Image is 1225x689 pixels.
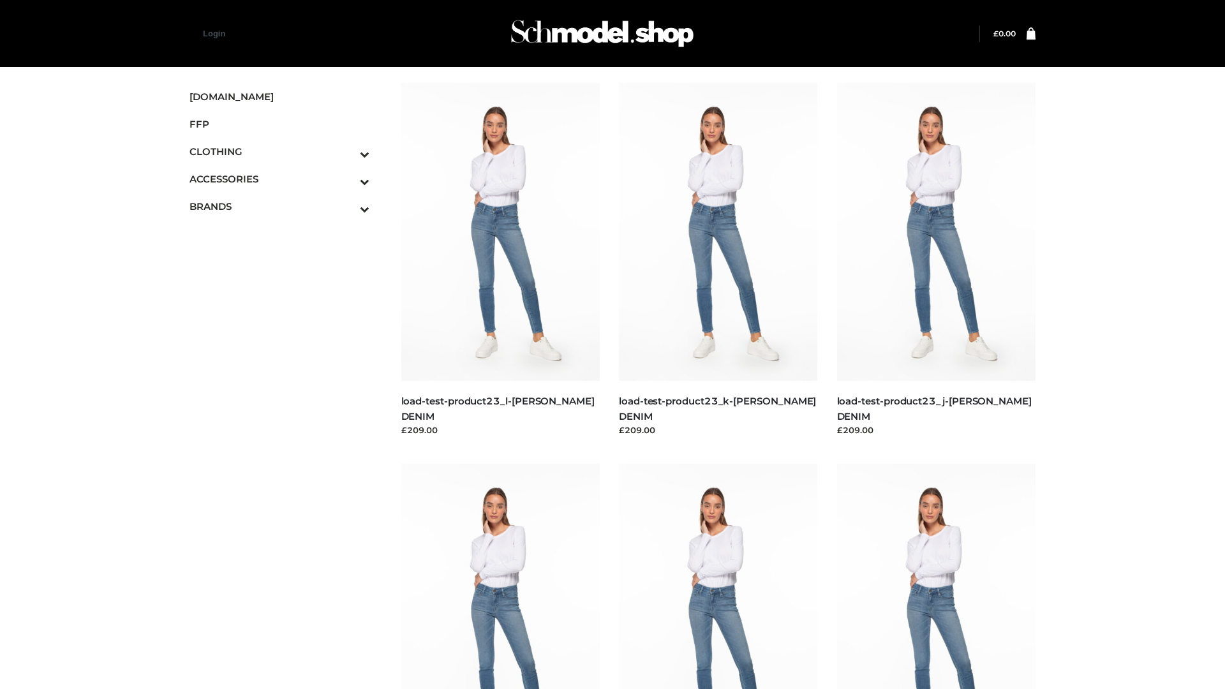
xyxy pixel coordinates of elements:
a: ACCESSORIESToggle Submenu [189,165,369,193]
div: £209.00 [401,424,600,436]
a: CLOTHINGToggle Submenu [189,138,369,165]
button: Toggle Submenu [325,165,369,193]
span: [DOMAIN_NAME] [189,89,369,104]
a: FFP [189,110,369,138]
a: load-test-product23_l-[PERSON_NAME] DENIM [401,395,595,422]
span: £ [993,29,999,38]
a: Login [203,29,225,38]
a: load-test-product23_k-[PERSON_NAME] DENIM [619,395,816,422]
a: [DOMAIN_NAME] [189,83,369,110]
img: Schmodel Admin 964 [507,8,698,59]
div: £209.00 [619,424,818,436]
a: BRANDSToggle Submenu [189,193,369,220]
bdi: 0.00 [993,29,1016,38]
span: BRANDS [189,199,369,214]
a: load-test-product23_j-[PERSON_NAME] DENIM [837,395,1032,422]
span: FFP [189,117,369,131]
div: £209.00 [837,424,1036,436]
button: Toggle Submenu [325,193,369,220]
span: CLOTHING [189,144,369,159]
span: ACCESSORIES [189,172,369,186]
button: Toggle Submenu [325,138,369,165]
a: £0.00 [993,29,1016,38]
